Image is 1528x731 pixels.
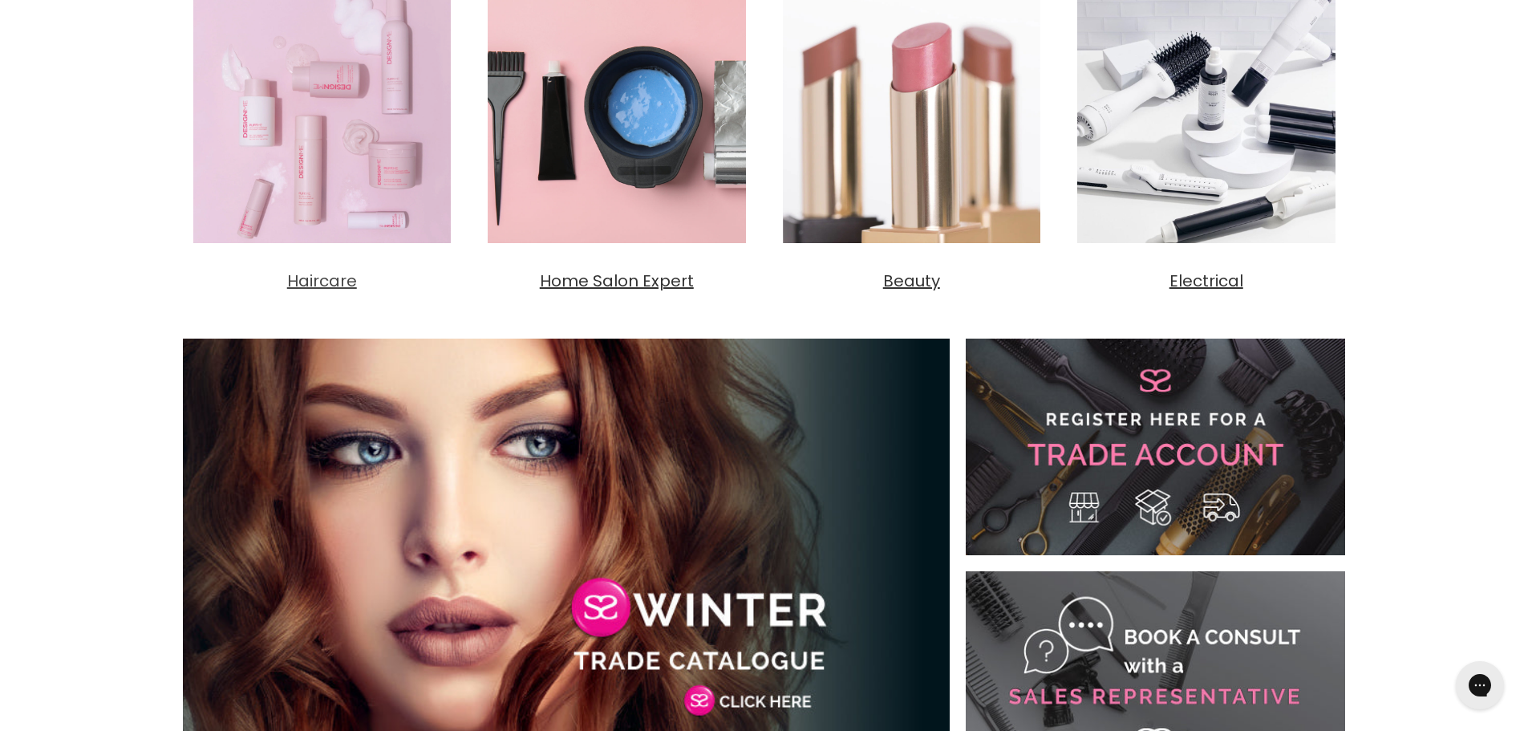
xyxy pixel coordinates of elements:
span: Beauty [883,270,940,292]
span: Haircare [287,270,357,292]
span: Home Salon Expert [540,270,694,292]
iframe: Gorgias live chat messenger [1448,656,1512,715]
span: Electrical [1169,270,1243,292]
